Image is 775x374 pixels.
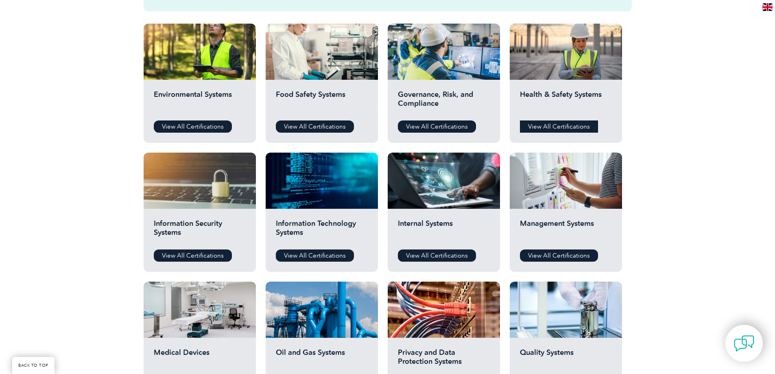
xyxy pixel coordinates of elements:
a: View All Certifications [520,120,598,133]
h2: Privacy and Data Protection Systems [398,348,490,372]
h2: Health & Safety Systems [520,90,612,114]
h2: Information Technology Systems [276,219,368,243]
h2: Management Systems [520,219,612,243]
h2: Oil and Gas Systems [276,348,368,372]
h2: Food Safety Systems [276,90,368,114]
a: View All Certifications [154,120,232,133]
h2: Environmental Systems [154,90,246,114]
a: BACK TO TOP [12,357,55,374]
h2: Medical Devices [154,348,246,372]
a: View All Certifications [154,249,232,262]
h2: Governance, Risk, and Compliance [398,90,490,114]
a: View All Certifications [276,249,354,262]
a: View All Certifications [398,120,476,133]
a: View All Certifications [398,249,476,262]
a: View All Certifications [276,120,354,133]
img: en [762,3,773,11]
h2: Quality Systems [520,348,612,372]
img: contact-chat.png [734,333,754,354]
a: View All Certifications [520,249,598,262]
h2: Internal Systems [398,219,490,243]
h2: Information Security Systems [154,219,246,243]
